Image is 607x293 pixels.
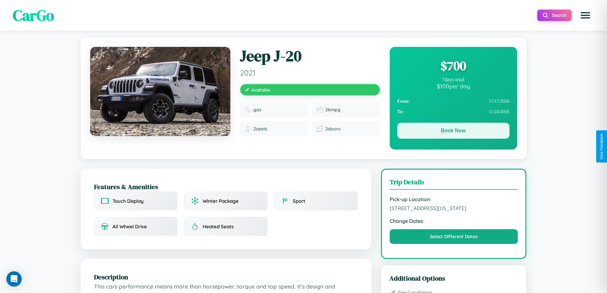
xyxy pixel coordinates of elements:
[576,6,594,24] button: Open menu
[389,274,518,283] h3: Additional Options
[244,126,251,132] img: Seats
[240,47,380,65] h1: Jeep J-20
[253,107,261,113] span: gas
[203,223,234,230] span: Heated Seats
[390,205,518,211] span: [STREET_ADDRESS][US_STATE]
[293,198,305,204] span: Sport
[203,198,239,204] span: Winter Package
[325,107,340,113] span: 26 mpg
[251,87,270,92] span: Available
[253,126,267,132] span: 2 seats
[6,271,22,287] div: Open Intercom Messenger
[397,99,410,104] strong: From:
[316,126,323,132] img: Doors
[397,106,509,117] div: 11 / 24 / 2026
[112,223,147,230] span: All Wheel Drive
[397,83,509,90] div: $ 100 per day
[397,57,509,74] div: $ 700
[390,196,518,202] strong: Pick-up Location:
[325,126,341,132] span: 2 doors
[240,68,380,77] span: 2021
[244,106,251,113] img: Fuel type
[397,123,509,139] button: Book Now
[13,5,54,26] span: CarGo
[599,134,604,159] div: Give Feedback
[112,198,144,204] span: Touch Display
[94,182,358,191] h2: Features & Amenities
[397,77,509,83] div: 7 days total
[390,218,518,224] strong: Change Dates:
[397,109,404,114] strong: To:
[390,229,518,244] button: Select Different Dates
[94,272,358,282] h2: Description
[397,96,509,106] div: 11 / 17 / 2026
[537,10,572,21] button: Search
[316,106,323,113] img: Fuel efficiency
[90,47,230,136] img: Jeep J-20 2021
[552,12,567,18] span: Search
[390,177,518,190] h3: Trip Details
